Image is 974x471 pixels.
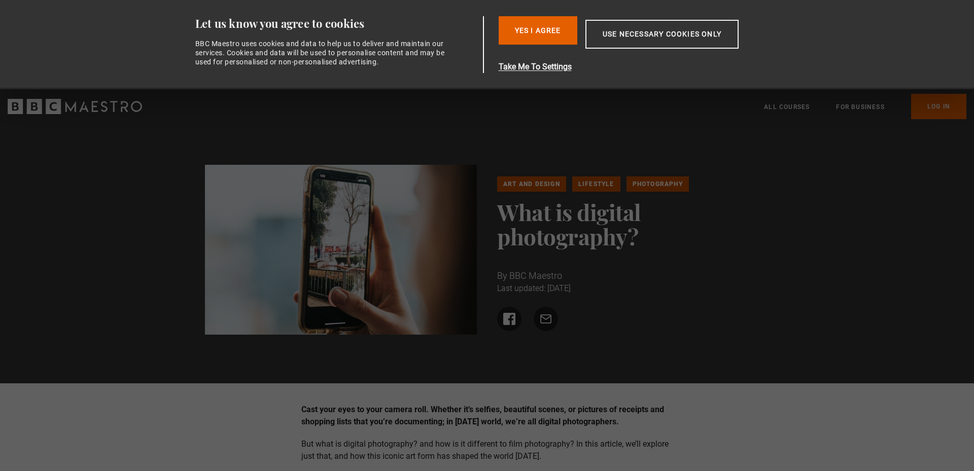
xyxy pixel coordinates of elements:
span: By [497,270,507,281]
a: All Courses [764,102,810,112]
img: A view of a phone taking a photo [205,165,477,335]
span: BBC Maestro [509,270,562,281]
a: For business [836,102,884,112]
div: BBC Maestro uses cookies and data to help us to deliver and maintain our services. Cookies and da... [195,39,451,67]
div: Let us know you agree to cookies [195,16,479,31]
a: Log In [911,94,966,119]
svg: BBC Maestro [8,99,142,114]
strong: Cast your eyes to your camera roll. Whether it’s selfies, beautiful scenes, or pictures of receip... [301,405,664,426]
a: Art and Design [497,176,566,192]
button: Yes I Agree [499,16,577,45]
a: Lifestyle [572,176,620,192]
a: Photography [627,176,689,192]
p: But what is digital photography? and how is it different to film photography? In this article, we... [301,438,673,462]
nav: Primary [764,94,966,119]
h1: What is digital photography? [497,200,770,248]
button: Use necessary cookies only [585,20,739,49]
time: Last updated: [DATE] [497,283,571,293]
button: Take Me To Settings [499,61,787,73]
